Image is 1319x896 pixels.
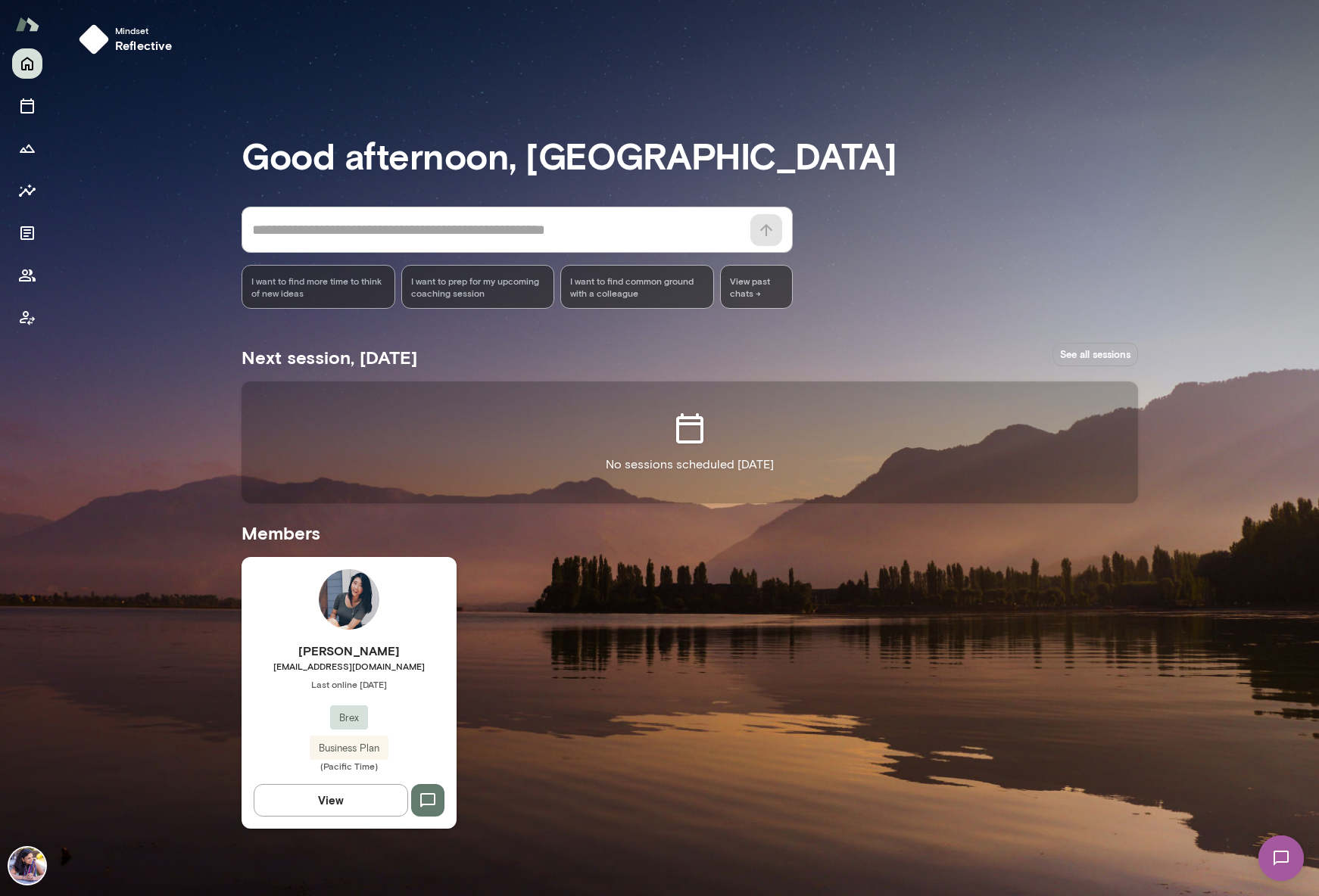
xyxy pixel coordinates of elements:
span: I want to find more time to think of new ideas [251,275,385,299]
button: Growth Plan [12,133,42,163]
button: Insights [12,176,42,206]
button: Members [12,260,42,291]
span: [EMAIL_ADDRESS][DOMAIN_NAME] [242,660,457,672]
button: Home [12,48,42,79]
span: I want to prep for my upcoming coaching session [411,275,545,299]
img: Annie Xue [319,569,379,630]
button: Sessions [12,91,42,121]
h6: [PERSON_NAME] [242,642,457,660]
img: Mento [15,10,39,39]
span: Brex [330,711,368,726]
span: (Pacific Time) [242,760,457,772]
div: I want to find common ground with a colleague [560,265,714,309]
img: mindset [79,24,109,54]
span: Mindset [115,24,173,36]
div: I want to prep for my upcoming coaching session [401,265,555,309]
span: Last online [DATE] [242,678,457,690]
span: Business Plan [310,741,388,756]
span: I want to find common ground with a colleague [570,275,704,299]
button: Mindsetreflective [73,18,185,61]
h3: Good afternoon, [GEOGRAPHIC_DATA] [242,134,1138,176]
p: No sessions scheduled [DATE] [606,456,774,474]
h5: Next session, [DATE] [242,345,417,369]
button: Documents [12,218,42,248]
div: I want to find more time to think of new ideas [242,265,395,309]
h5: Members [242,521,1138,545]
h6: reflective [115,36,173,54]
button: Client app [12,303,42,333]
img: Aradhana Goel [9,848,45,884]
span: View past chats -> [720,265,793,309]
button: View [254,784,408,816]
a: See all sessions [1052,343,1138,366]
